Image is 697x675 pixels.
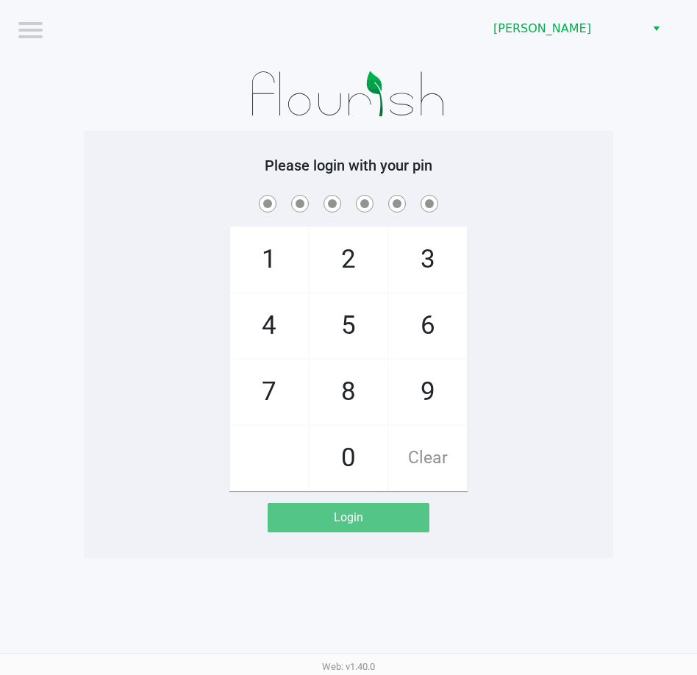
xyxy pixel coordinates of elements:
span: 3 [389,227,467,292]
span: 1 [230,227,308,292]
span: Clear [389,426,467,490]
span: 8 [310,360,387,424]
span: 6 [389,293,467,358]
span: [PERSON_NAME] [493,20,637,37]
h5: Please login with your pin [95,157,602,174]
span: 0 [310,426,387,490]
span: 9 [389,360,467,424]
span: 5 [310,293,387,358]
span: 2 [310,227,387,292]
span: 4 [230,293,308,358]
button: Select [646,15,667,42]
span: Web: v1.40.0 [322,661,375,672]
span: 7 [230,360,308,424]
